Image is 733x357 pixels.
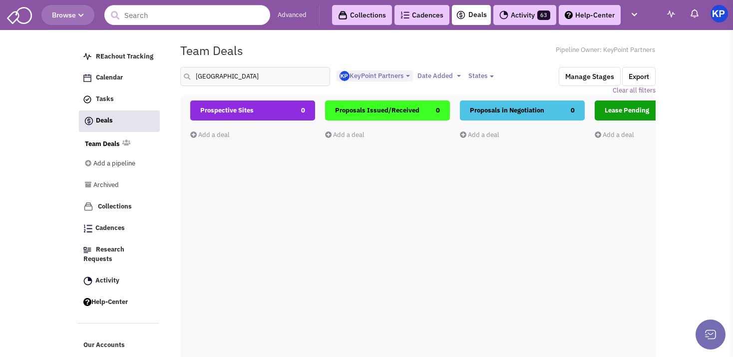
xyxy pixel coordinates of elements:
[340,71,350,81] img: Gp5tB00MpEGTGSMiAkF79g.png
[96,52,153,60] span: REachout Tracking
[468,71,487,80] span: States
[556,45,656,55] span: Pipeline Owner: KeyPoint Partners
[78,68,159,87] a: Calendar
[571,100,575,120] span: 0
[83,95,91,103] img: icon-tasks.png
[456,9,466,21] img: icon-deals.svg
[537,10,550,20] span: 63
[338,10,348,20] img: icon-collection-lavender-black.svg
[337,70,413,82] button: KeyPoint Partners
[493,5,556,25] a: Activity63
[711,5,728,22] img: KeyPoint Partners
[78,336,159,355] a: Our Accounts
[465,70,497,81] button: States
[83,245,124,263] span: Research Requests
[95,276,119,284] span: Activity
[83,201,93,211] img: icon-collection-lavender.png
[78,90,159,109] a: Tasks
[460,130,499,139] a: Add a deal
[190,130,230,139] a: Add a deal
[7,5,32,24] img: SmartAdmin
[85,139,120,149] a: Team Deals
[565,11,573,19] img: help.png
[95,224,125,232] span: Cadences
[499,10,508,19] img: Activity.png
[83,247,91,253] img: Research.png
[83,341,125,349] span: Our Accounts
[98,202,132,210] span: Collections
[85,154,146,173] a: Add a pipeline
[78,240,159,269] a: Research Requests
[595,130,634,139] a: Add a deal
[52,10,84,19] span: Browse
[400,11,409,18] img: Cadences_logo.png
[622,67,656,86] button: Export
[456,9,487,21] a: Deals
[79,110,160,132] a: Deals
[605,106,649,114] span: Lease Pending
[340,71,403,80] span: KeyPoint Partners
[414,70,464,81] button: Date Added
[84,115,94,127] img: icon-deals.svg
[335,106,419,114] span: Proposals Issued/Received
[78,271,159,290] a: Activity
[417,71,453,80] span: Date Added
[78,197,159,216] a: Collections
[301,100,305,120] span: 0
[83,298,91,306] img: help.png
[83,74,91,82] img: Calendar.png
[559,5,621,25] a: Help-Center
[96,73,123,82] span: Calendar
[200,106,254,114] span: Prospective Sites
[41,5,94,25] button: Browse
[470,106,544,114] span: Proposals in Negotiation
[394,5,449,25] a: Cadences
[180,67,330,86] input: Search deals
[104,5,270,25] input: Search
[559,67,621,86] button: Manage Stages
[78,47,159,66] a: REachout Tracking
[83,276,92,285] img: Activity.png
[96,95,114,103] span: Tasks
[78,219,159,238] a: Cadences
[83,224,92,232] img: Cadences_logo.png
[613,86,656,95] a: Clear all filters
[85,176,146,195] a: Archived
[332,5,392,25] a: Collections
[325,130,365,139] a: Add a deal
[436,100,440,120] span: 0
[180,44,243,57] h1: Team Deals
[278,10,307,20] a: Advanced
[78,293,159,312] a: Help-Center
